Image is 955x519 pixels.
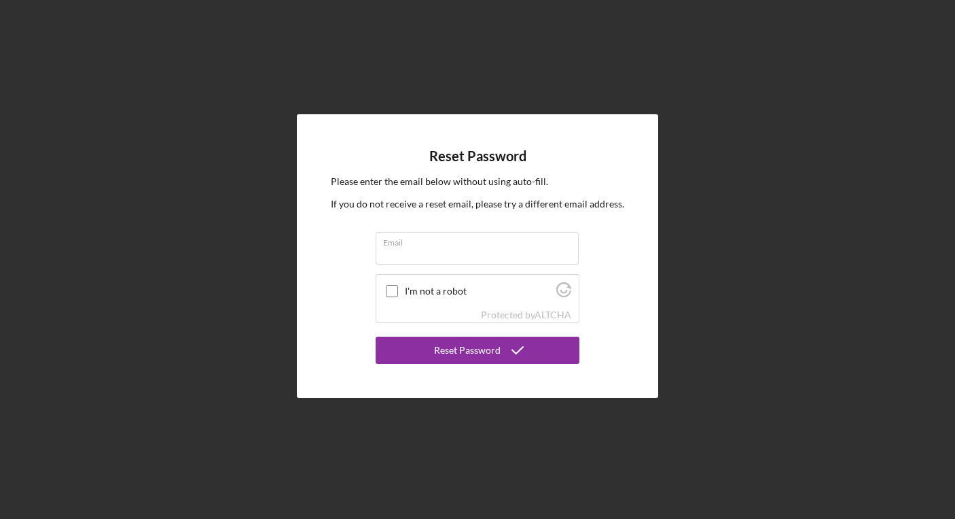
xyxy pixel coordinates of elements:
[331,174,624,189] p: Please enter the email below without using auto-fill.
[434,337,501,364] div: Reset Password
[405,286,552,297] label: I'm not a robot
[429,148,526,164] h4: Reset Password
[331,197,624,212] p: If you do not receive a reset email, please try a different email address.
[556,288,571,299] a: Visit Altcha.org
[535,309,571,320] a: Visit Altcha.org
[481,309,571,320] div: Protected by
[376,337,579,364] button: Reset Password
[383,233,579,248] label: Email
